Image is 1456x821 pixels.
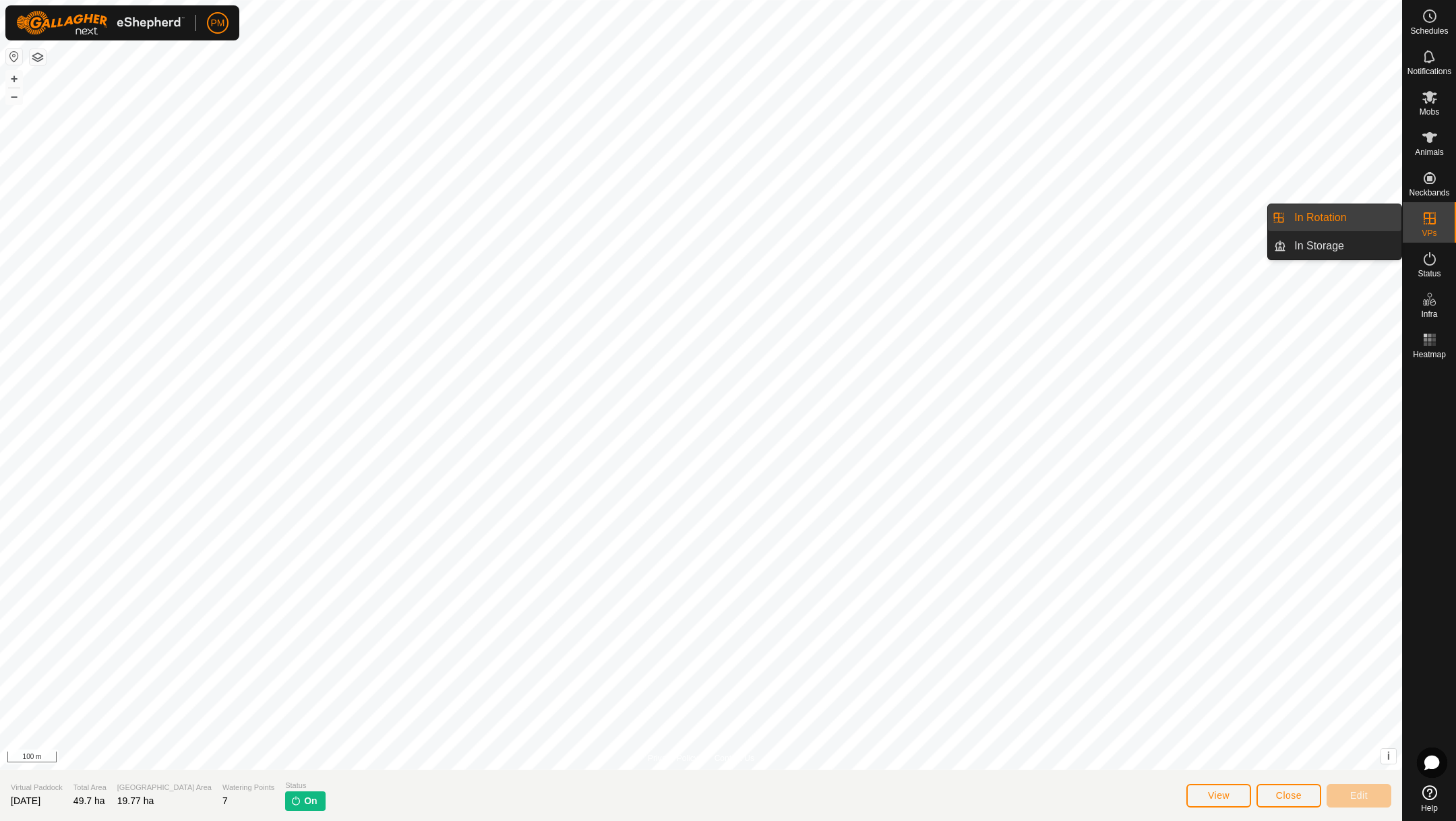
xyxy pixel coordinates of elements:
span: On [304,794,317,808]
span: Neckbands [1409,189,1449,197]
li: In Storage [1268,233,1401,260]
span: VPs [1422,229,1436,237]
button: + [6,71,22,87]
img: Gallagher Logo [16,11,185,35]
button: i [1381,749,1396,764]
a: Privacy Policy [648,752,698,764]
button: Map Layers [30,49,46,65]
span: In Storage [1294,238,1344,254]
span: Infra [1421,310,1437,318]
span: Watering Points [222,782,274,793]
a: Contact Us [715,752,754,764]
span: Virtual Paddock [11,782,63,793]
span: i [1387,750,1390,762]
button: Edit [1327,784,1391,808]
span: [GEOGRAPHIC_DATA] Area [117,782,212,793]
span: [DATE] [11,795,40,806]
span: View [1208,790,1230,801]
a: Help [1403,780,1456,818]
span: Close [1276,790,1302,801]
span: PM [211,16,225,30]
span: Animals [1415,148,1444,156]
span: Help [1421,804,1438,812]
span: Heatmap [1413,351,1446,359]
span: Edit [1350,790,1368,801]
button: View [1186,784,1251,808]
span: Total Area [73,782,107,793]
span: 19.77 ha [117,795,154,806]
span: Status [1418,270,1440,278]
span: Mobs [1420,108,1439,116]
button: Close [1256,784,1321,808]
li: In Rotation [1268,204,1401,231]
span: In Rotation [1294,210,1346,226]
span: Status [285,780,325,791]
span: 7 [222,795,228,806]
a: In Storage [1286,233,1401,260]
button: – [6,88,22,104]
span: Notifications [1407,67,1451,75]
button: Reset Map [6,49,22,65]
img: turn-on [291,795,301,806]
a: In Rotation [1286,204,1401,231]
span: 49.7 ha [73,795,105,806]
span: Schedules [1410,27,1448,35]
